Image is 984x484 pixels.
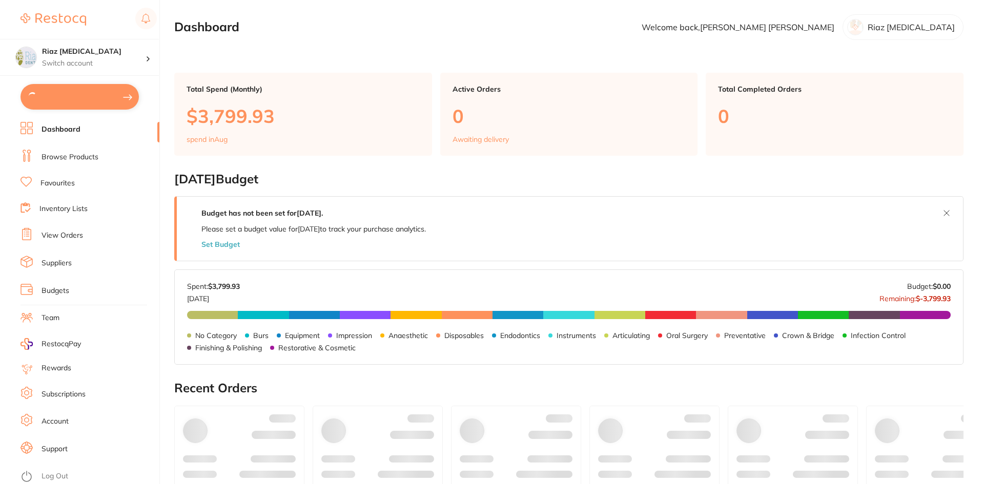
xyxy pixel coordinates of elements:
[40,178,75,188] a: Favourites
[253,331,269,340] p: Burs
[201,240,240,248] button: Set Budget
[187,290,240,303] p: [DATE]
[201,208,323,218] strong: Budget has not been set for [DATE] .
[174,172,963,186] h2: [DATE] Budget
[879,290,951,303] p: Remaining:
[42,416,69,427] a: Account
[440,73,698,156] a: Active Orders0Awaiting delivery
[16,47,36,68] img: Riaz Dental Surgery
[174,381,963,395] h2: Recent Orders
[20,338,81,350] a: RestocqPay
[42,389,86,399] a: Subscriptions
[208,282,240,291] strong: $3,799.93
[20,338,33,350] img: RestocqPay
[642,23,834,32] p: Welcome back, [PERSON_NAME] [PERSON_NAME]
[782,331,834,340] p: Crown & Bridge
[187,282,240,290] p: Spent:
[42,152,98,162] a: Browse Products
[724,331,766,340] p: Preventative
[453,106,686,127] p: 0
[39,204,88,214] a: Inventory Lists
[916,294,951,303] strong: $-3,799.93
[718,85,951,93] p: Total Completed Orders
[718,106,951,127] p: 0
[453,135,509,143] p: Awaiting delivery
[174,73,432,156] a: Total Spend (Monthly)$3,799.93spend inAug
[278,344,356,352] p: Restorative & Cosmetic
[42,313,59,323] a: Team
[285,331,320,340] p: Equipment
[187,106,420,127] p: $3,799.93
[42,286,69,296] a: Budgets
[557,331,596,340] p: Instruments
[42,47,146,57] h4: Riaz Dental Surgery
[187,85,420,93] p: Total Spend (Monthly)
[195,344,262,352] p: Finishing & Polishing
[453,85,686,93] p: Active Orders
[336,331,372,340] p: Impression
[42,258,72,268] a: Suppliers
[933,282,951,291] strong: $0.00
[174,20,239,34] h2: Dashboard
[201,225,426,233] p: Please set a budget value for [DATE] to track your purchase analytics.
[666,331,708,340] p: Oral Surgery
[42,230,83,241] a: View Orders
[195,331,237,340] p: No Category
[42,444,68,454] a: Support
[42,339,81,349] span: RestocqPay
[444,331,484,340] p: Disposables
[20,13,86,26] img: Restocq Logo
[500,331,540,340] p: Endodontics
[42,58,146,69] p: Switch account
[187,135,228,143] p: spend in Aug
[42,471,68,481] a: Log Out
[42,363,71,373] a: Rewards
[388,331,428,340] p: Anaesthetic
[868,23,955,32] p: Riaz [MEDICAL_DATA]
[851,331,906,340] p: Infection Control
[20,8,86,31] a: Restocq Logo
[907,282,951,290] p: Budget:
[706,73,963,156] a: Total Completed Orders0
[612,331,650,340] p: Articulating
[42,124,80,135] a: Dashboard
